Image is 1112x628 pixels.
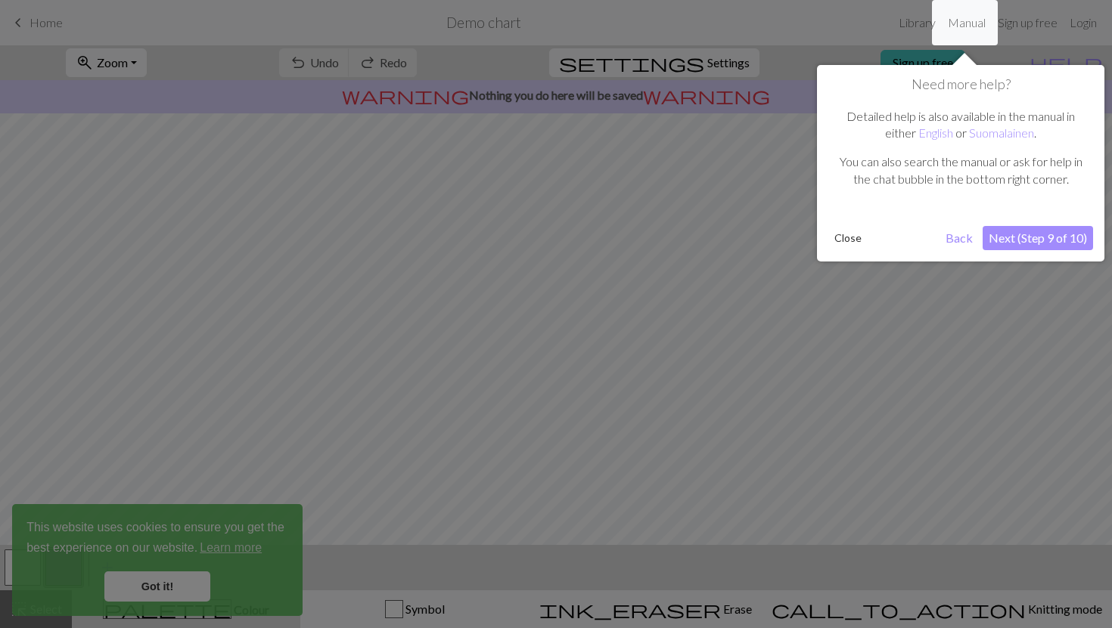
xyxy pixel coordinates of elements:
[983,226,1093,250] button: Next (Step 9 of 10)
[918,125,953,140] a: English
[817,65,1104,261] div: Need more help?
[828,76,1093,93] h1: Need more help?
[940,226,979,250] button: Back
[828,227,868,249] button: Close
[836,153,1086,187] p: You can also search the manual or ask for help in the chat bubble in the bottom right corner.
[969,125,1034,140] a: Suomalainen
[836,108,1086,142] p: Detailed help is also available in the manual in either or .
